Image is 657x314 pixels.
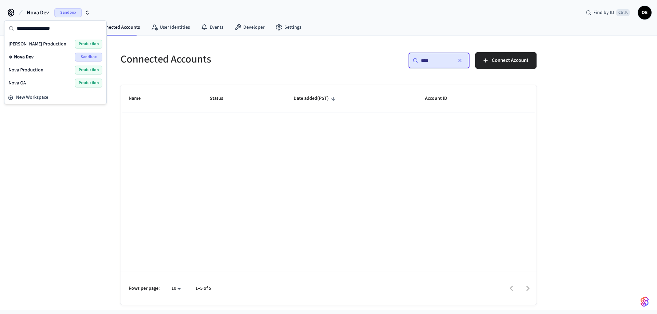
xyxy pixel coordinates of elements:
[5,92,106,103] button: New Workspace
[580,6,635,19] div: Find by IDCtrl K
[75,40,102,49] span: Production
[9,67,43,73] span: Nova Production
[425,93,456,104] span: Account ID
[492,56,528,65] span: Connect Account
[475,52,537,69] button: Connect Account
[294,93,338,104] span: Date added(PST)
[129,285,160,292] p: Rows per page:
[75,53,102,62] span: Sandbox
[229,21,270,33] a: Developer
[9,41,66,47] span: [PERSON_NAME] Production
[120,85,537,112] table: sticky table
[616,9,630,16] span: Ctrl K
[270,21,307,33] a: Settings
[145,21,195,33] a: User Identities
[75,79,102,87] span: Production
[120,52,324,66] h5: Connected Accounts
[641,296,649,307] img: SeamLogoGradient.69752ec5.svg
[195,21,229,33] a: Events
[27,9,49,17] span: Nova Dev
[16,94,48,101] span: New Workspace
[210,93,232,104] span: Status
[639,6,651,19] span: OE
[9,80,26,86] span: Nova QA
[4,36,106,91] div: Suggestions
[14,54,34,60] span: Nova Dev
[593,9,614,16] span: Find by ID
[83,21,145,33] a: Connected Accounts
[168,284,184,293] div: 10
[195,285,211,292] p: 1–5 of 5
[54,8,82,17] span: Sandbox
[638,6,652,19] button: OE
[75,66,102,74] span: Production
[129,93,150,104] span: Name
